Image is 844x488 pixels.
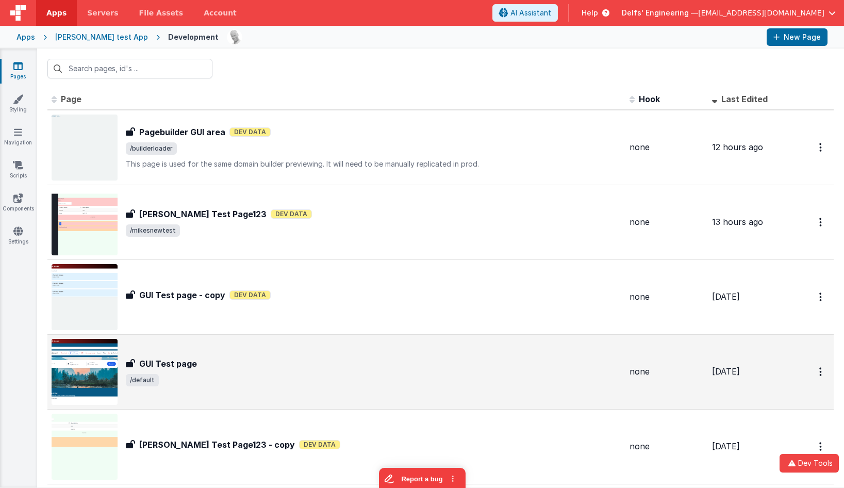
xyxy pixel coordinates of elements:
[47,59,212,78] input: Search pages, id's ...
[229,290,271,300] span: Dev Data
[582,8,598,18] span: Help
[139,8,184,18] span: File Assets
[712,366,740,377] span: [DATE]
[168,32,219,42] div: Development
[622,8,698,18] span: Delfs' Engineering —
[767,28,828,46] button: New Page
[139,289,225,301] h3: GUI Test page - copy
[698,8,824,18] span: [EMAIL_ADDRESS][DOMAIN_NAME]
[813,286,830,307] button: Options
[61,94,81,104] span: Page
[271,209,312,219] span: Dev Data
[721,94,768,104] span: Last Edited
[126,224,180,237] span: /mikesnewtest
[780,454,839,473] button: Dev Tools
[227,30,242,44] img: 11ac31fe5dc3d0eff3fbbbf7b26fa6e1
[712,291,740,302] span: [DATE]
[126,159,621,169] p: This page is used for the same domain builder previewing. It will need to be manually replicated ...
[639,94,660,104] span: Hook
[139,357,197,370] h3: GUI Test page
[813,137,830,158] button: Options
[46,8,67,18] span: Apps
[299,440,340,449] span: Dev Data
[712,441,740,451] span: [DATE]
[16,32,35,42] div: Apps
[630,291,704,303] div: none
[87,8,118,18] span: Servers
[139,126,225,138] h3: Pagebuilder GUI area
[126,374,159,386] span: /default
[492,4,558,22] button: AI Assistant
[139,438,295,451] h3: [PERSON_NAME] Test Page123 - copy
[229,127,271,137] span: Dev Data
[813,436,830,457] button: Options
[139,208,267,220] h3: [PERSON_NAME] Test Page123
[126,142,177,155] span: /builderloader
[813,361,830,382] button: Options
[813,212,830,233] button: Options
[712,217,763,227] span: 13 hours ago
[622,8,836,18] button: Delfs' Engineering — [EMAIL_ADDRESS][DOMAIN_NAME]
[510,8,551,18] span: AI Assistant
[712,142,763,152] span: 12 hours ago
[630,366,704,378] div: none
[630,216,704,228] div: none
[55,32,148,42] div: [PERSON_NAME] test App
[630,141,704,153] div: none
[630,441,704,452] div: none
